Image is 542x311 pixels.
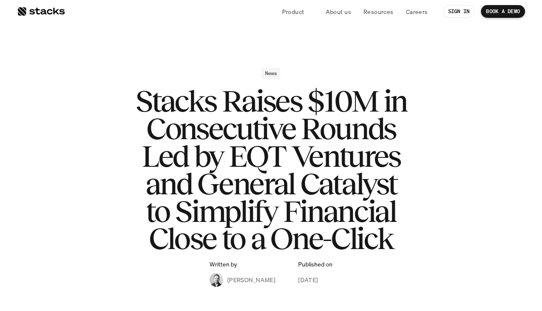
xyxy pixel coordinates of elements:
[443,5,475,18] a: SIGN IN
[298,275,318,284] p: [DATE]
[326,7,351,16] p: About us
[486,8,520,14] p: BOOK A DEMO
[321,4,356,19] a: About us
[210,261,237,268] p: Written by
[227,275,275,284] p: [PERSON_NAME]
[282,7,305,16] p: Product
[210,273,223,287] img: Albert
[265,70,277,76] h2: News
[298,261,332,268] p: Published on
[363,7,394,16] p: Resources
[406,7,428,16] p: Careers
[448,8,470,14] p: SIGN IN
[358,4,399,19] a: Resources
[481,5,525,18] a: BOOK A DEMO
[401,4,433,19] a: Careers
[101,87,441,252] h1: Stacks Raises $10M in Consecutive Rounds Led by EQT Ventures and General Catalyst to Simplify Fin...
